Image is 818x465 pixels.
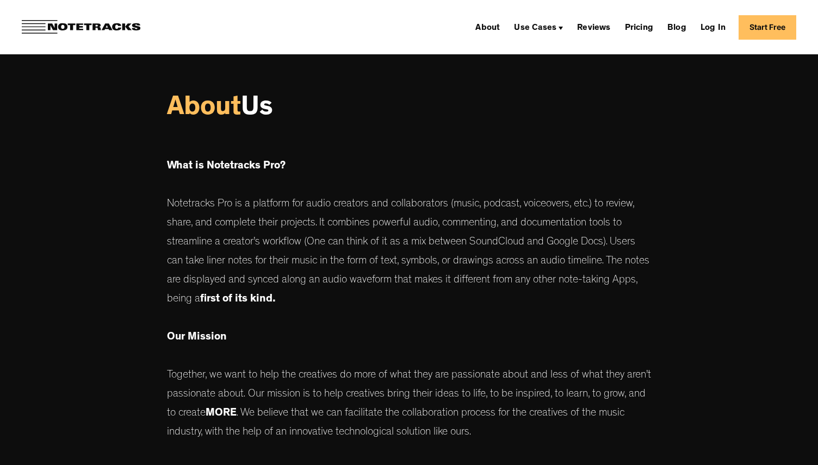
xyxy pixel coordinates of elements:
span: About [167,96,241,123]
a: About [471,18,504,36]
a: Pricing [621,18,658,36]
strong: first of its kind. ‍ Our Mission [167,294,276,343]
a: Start Free [739,15,796,40]
a: Reviews [573,18,615,36]
strong: What is Notetracks Pro? [167,161,286,172]
div: Use Cases [510,18,567,36]
h1: Us [167,92,651,127]
strong: MORE [206,408,237,419]
div: Use Cases [514,24,556,33]
a: Log In [696,18,730,36]
a: Blog [663,18,691,36]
